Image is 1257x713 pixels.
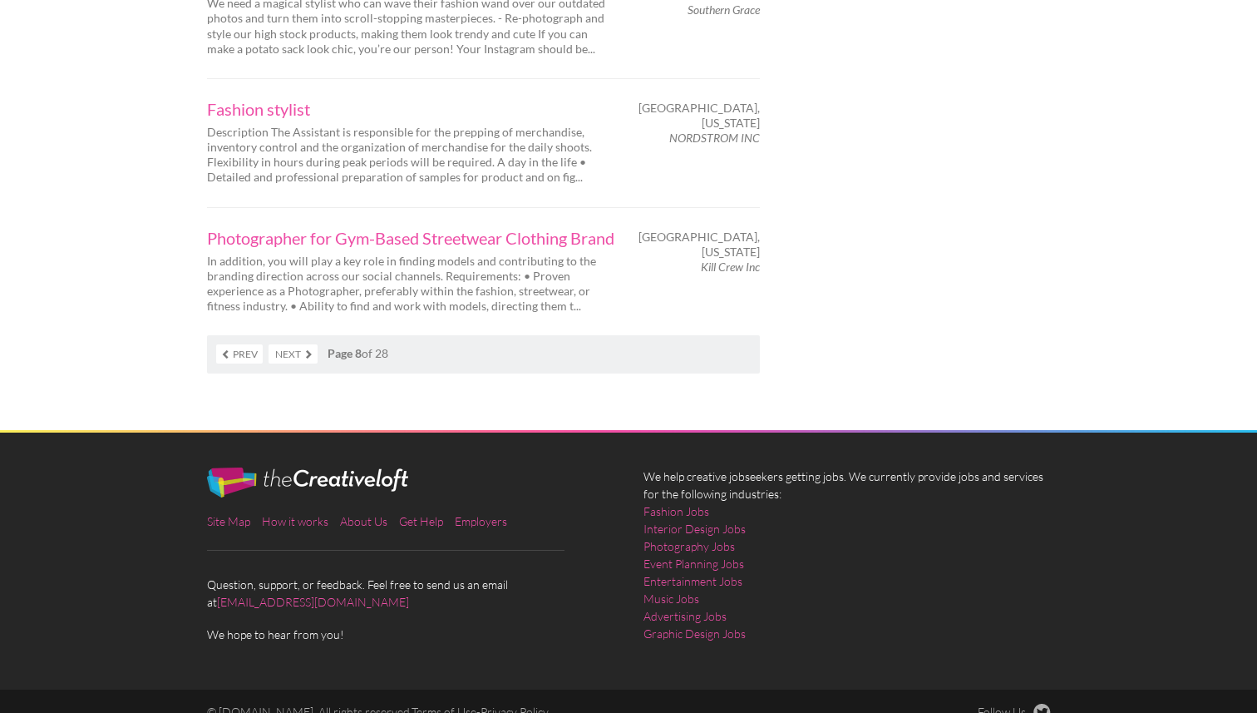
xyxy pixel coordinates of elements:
a: Employers [455,514,507,528]
a: Get Help [399,514,443,528]
a: Fashion Jobs [643,503,709,520]
a: Photographer for Gym-Based Streetwear Clothing Brand [207,230,614,246]
span: [GEOGRAPHIC_DATA], [US_STATE] [638,230,760,260]
strong: Page 8 [328,346,362,360]
em: Kill Crew Inc [701,260,760,274]
a: Prev [216,344,263,364]
a: Graphic Design Jobs [643,625,746,642]
a: Music Jobs [643,590,699,607]
nav: of 28 [207,335,760,374]
a: Photography Jobs [643,537,735,555]
a: How it works [262,514,328,528]
a: Next [269,344,318,364]
em: NORDSTROM INC [669,131,760,145]
p: Description The Assistant is responsible for the prepping of merchandise, inventory control and t... [207,125,614,186]
span: We hope to hear from you! [207,626,614,643]
a: Advertising Jobs [643,607,727,625]
a: Event Planning Jobs [643,555,744,572]
a: Fashion stylist [207,101,614,117]
div: Question, support, or feedback. Feel free to send us an email at [192,468,628,643]
p: In addition, you will play a key role in finding models and contributing to the branding directio... [207,254,614,314]
img: The Creative Loft [207,468,408,498]
span: [GEOGRAPHIC_DATA], [US_STATE] [638,101,760,131]
a: [EMAIL_ADDRESS][DOMAIN_NAME] [217,595,409,609]
a: Site Map [207,514,250,528]
div: We help creative jobseekers getting jobs. We currently provide jobs and services for the followin... [628,468,1065,656]
em: Southern Grace [688,2,760,17]
a: Interior Design Jobs [643,520,746,537]
a: About Us [340,514,387,528]
a: Entertainment Jobs [643,572,742,590]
